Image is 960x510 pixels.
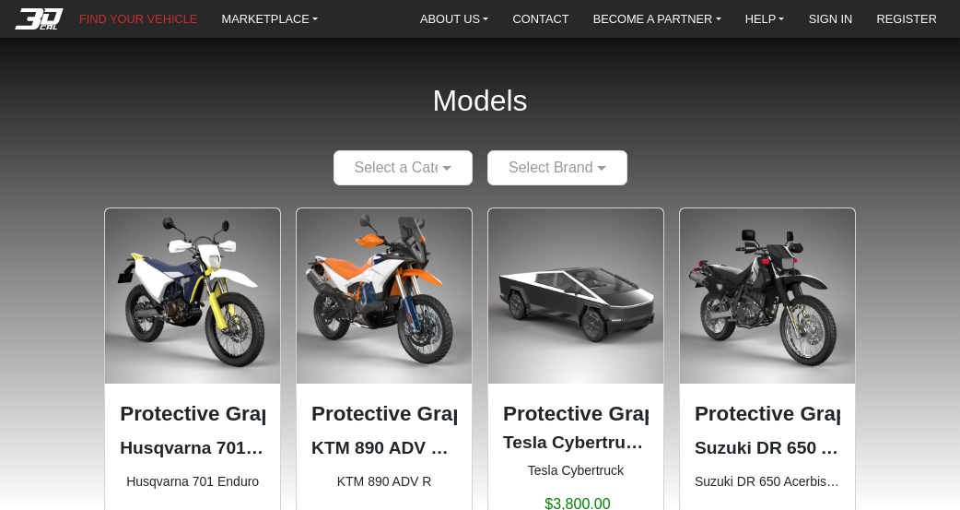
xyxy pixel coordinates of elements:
a: BECOME A PARTNER [586,7,729,30]
h2: Models [432,59,527,143]
img: 890 ADV R null2023-2025 [297,208,472,384]
a: HELP [738,7,792,30]
small: Tesla Cybertruck [503,461,649,480]
a: CONTACT [506,7,577,30]
img: DR 650Acerbis Tank 6.6 Gl1996-2024 [680,208,855,384]
img: 701 Enduronull2016-2024 [105,208,280,384]
a: FIND YOUR VEHICLE [72,7,205,30]
p: Protective Graphic Kit [503,398,649,430]
p: Husqvarna 701 Enduro (2016-2024) [120,435,265,462]
p: Protective Graphic Kit [695,398,840,430]
a: SIGN IN [802,7,860,30]
small: Husqvarna 701 Enduro [120,472,265,492]
p: Tesla Cybertruck (2024) [503,430,649,457]
small: Suzuki DR 650 Acerbis Tank 6.6 Gl [695,472,840,492]
a: MARKETPLACE [215,7,326,30]
p: KTM 890 ADV R (2023-2025) [311,435,457,462]
small: KTM 890 ADV R [311,472,457,492]
p: Suzuki DR 650 Acerbis Tank 6.6 Gl (1996-2024) [695,435,840,462]
p: Protective Graphic Kit [120,398,265,430]
p: Protective Graphic Kit [311,398,457,430]
a: REGISTER [869,7,943,30]
a: ABOUT US [413,7,496,30]
img: Cybertrucknull2024 [488,208,663,384]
